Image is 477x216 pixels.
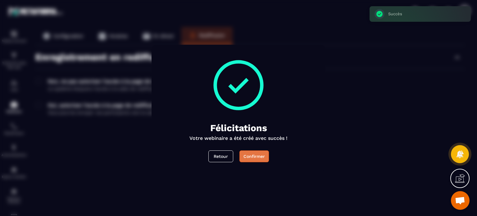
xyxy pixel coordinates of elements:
button: Retour [208,150,233,162]
div: Confirmer [243,153,265,159]
p: Votre webinaire a été créé avec succès ! [189,135,288,141]
div: Ouvrir le chat [451,191,470,210]
p: Félicitations [210,122,267,133]
button: Confirmer [239,150,269,162]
